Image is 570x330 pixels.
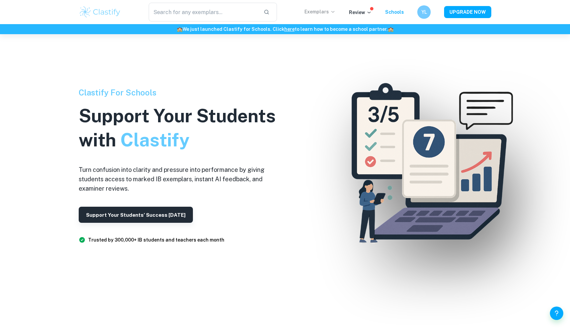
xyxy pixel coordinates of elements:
h6: We just launched Clastify for Schools. Click to learn how to become a school partner. [1,25,569,33]
h6: Trusted by 300,000+ IB students and teachers each month [88,236,224,244]
button: YL [417,5,431,19]
button: UPGRADE NOW [444,6,491,18]
span: 🏫 [177,26,183,32]
p: Exemplars [304,8,336,15]
img: Clastify For Schools Hero [333,69,524,261]
h1: Support Your Students with [79,104,286,152]
button: Help and Feedback [550,307,563,320]
h6: YL [420,8,428,16]
span: 🏫 [388,26,394,32]
span: Clastify [120,129,189,150]
img: Clastify logo [79,5,121,19]
a: here [284,26,295,32]
h6: Clastify For Schools [79,86,286,98]
h6: Turn confusion into clarity and pressure into performance by giving students access to marked IB ... [79,165,286,193]
input: Search for any exemplars... [149,3,258,21]
p: Review [349,9,372,16]
a: Schools [385,9,404,15]
button: Support Your Students’ Success [DATE] [79,207,193,223]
